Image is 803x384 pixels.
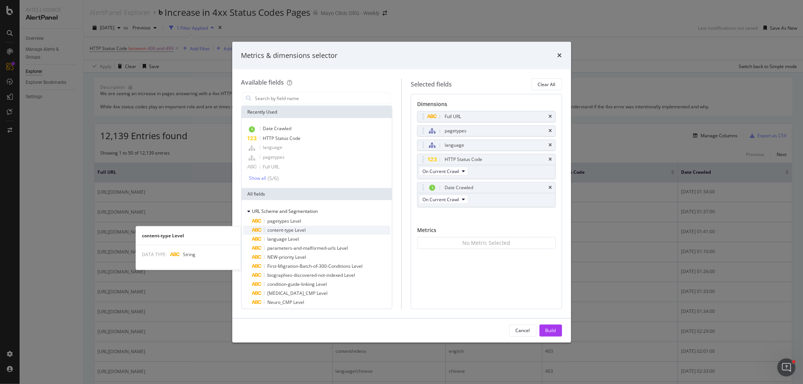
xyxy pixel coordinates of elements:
span: pagetypes [263,154,285,160]
div: times [549,129,552,133]
div: Build [545,327,556,334]
div: Cancel [516,327,530,334]
div: Show all [249,176,267,181]
span: On Current Crawl [422,196,459,203]
div: All fields [242,188,392,200]
span: content-type Level [268,227,306,233]
button: Clear All [532,78,562,90]
button: On Current Crawl [419,195,468,204]
div: Dimensions [417,100,556,111]
span: pagetypes Level [268,218,302,224]
div: Metrics [417,226,556,237]
div: Full URL [445,113,461,120]
div: language [445,141,464,149]
div: times [549,157,552,162]
div: modal [232,42,571,343]
div: ( 5 / 6 ) [267,175,279,182]
span: Neuro_CMP Level [268,299,305,305]
div: Available fields [241,78,284,87]
div: Metrics & dimensions selector [241,51,338,61]
span: Full URL [263,164,280,170]
div: No Metric Selected [462,239,510,247]
div: content-type Level [136,232,241,239]
span: On Current Crawl [422,168,459,175]
div: HTTP Status CodetimesOn Current Crawl [417,154,556,179]
span: condition-guide-linking Level [268,281,327,287]
iframe: Intercom live chat [777,358,795,376]
div: Recently Used [242,106,392,118]
div: pagetypes [445,127,466,135]
button: Build [539,325,562,337]
span: URL Scheme and Segmentation [252,208,318,214]
button: On Current Crawl [419,167,468,176]
div: times [549,114,552,119]
span: HTTP Status Code [263,135,301,141]
span: NEW-priority Level [268,254,306,260]
span: First-Migration-Batch-of-300-Conditions Level [268,263,363,269]
div: Full URLtimes [417,111,556,122]
div: HTTP Status Code [445,156,482,163]
div: Date Crawled [445,184,473,191]
div: Selected fields [411,80,452,89]
span: [MEDICAL_DATA]_CMP Level [268,290,328,296]
span: Date Crawled [263,125,292,132]
div: times [549,185,552,190]
div: times [549,143,552,147]
div: pagetypestimes [417,125,556,137]
div: times [558,51,562,61]
div: Date CrawledtimesOn Current Crawl [417,182,556,207]
span: language [263,144,283,150]
span: biographies-discovered-not-indexed Level [268,272,355,278]
div: Clear All [538,81,556,88]
span: language Level [268,236,299,242]
button: Cancel [509,325,536,337]
input: Search by field name [254,93,391,104]
span: parameters-and-malformed-urls Level [268,245,348,251]
div: languagetimes [417,140,556,151]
